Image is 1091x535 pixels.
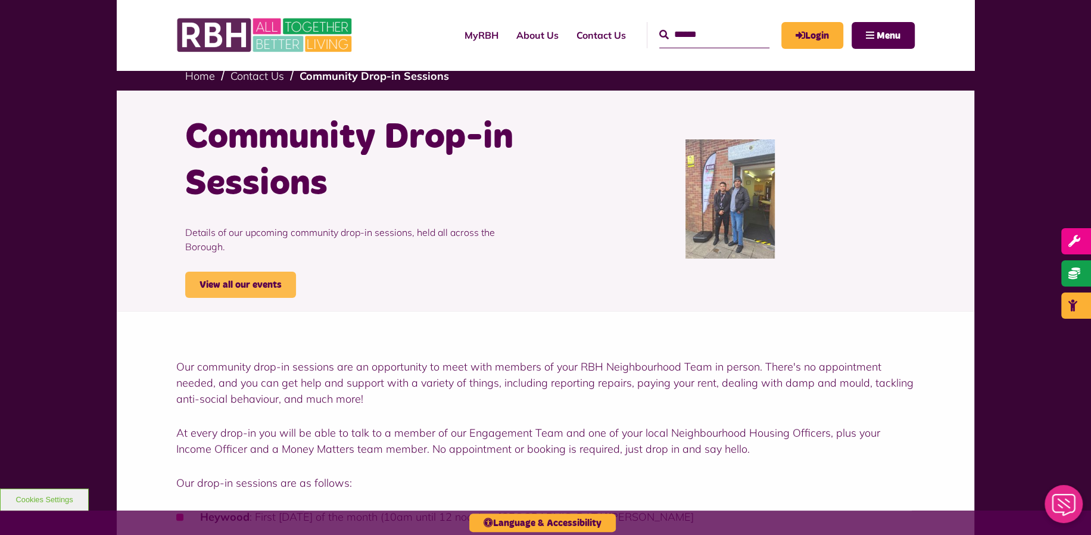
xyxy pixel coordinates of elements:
img: Freehold Abdul [685,139,775,259]
a: About Us [507,19,568,51]
p: Details of our upcoming community drop-in sessions, held all across the Borough. [185,207,537,272]
a: MyRBH [456,19,507,51]
strong: Heywood [200,510,250,524]
p: Our community drop-in sessions are an opportunity to meet with members of your RBH Neighbourhood ... [176,359,915,407]
a: Contact Us [230,69,284,83]
p: At every drop-in you will be able to talk to a member of our Engagement Team and one of your loca... [176,425,915,457]
a: MyRBH [781,22,843,49]
a: View all our events [185,272,296,298]
img: RBH [176,12,355,58]
iframe: Netcall Web Assistant for live chat [1037,481,1091,535]
li: : First [DATE] of the month (10am until 12 noon) at [GEOGRAPHIC_DATA][PERSON_NAME] [176,509,915,525]
input: Search [659,22,769,48]
a: Contact Us [568,19,635,51]
a: Community Drop-in Sessions [300,69,449,83]
h1: Community Drop-in Sessions [185,114,537,207]
p: Our drop-in sessions are as follows: [176,475,915,491]
a: Home [185,69,215,83]
button: Language & Accessibility [469,514,616,532]
button: Navigation [852,22,915,49]
span: Menu [877,31,900,41]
